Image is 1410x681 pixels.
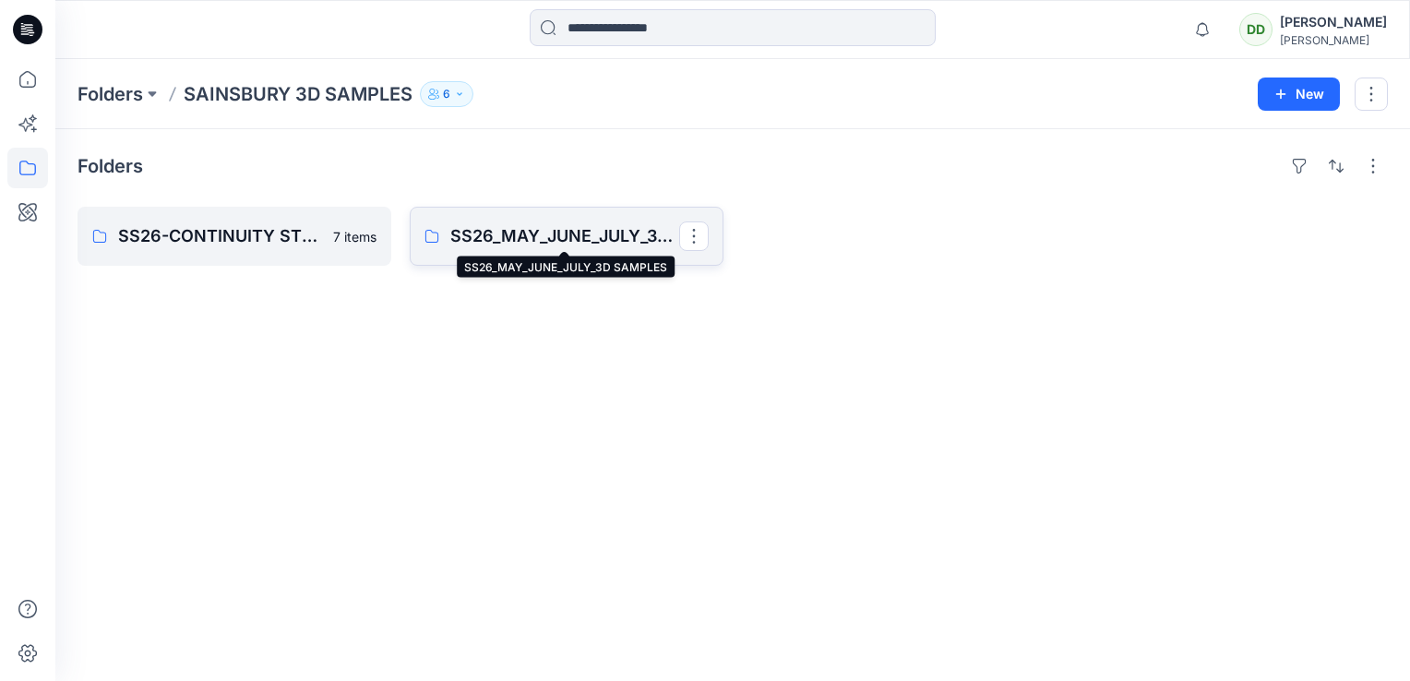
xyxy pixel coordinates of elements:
div: [PERSON_NAME] [1280,11,1387,33]
button: New [1258,78,1340,111]
a: SS26-CONTINUITY STYLES7 items [78,207,391,266]
div: DD [1239,13,1273,46]
p: 7 items [333,227,376,246]
div: [PERSON_NAME] [1280,33,1387,47]
a: Folders [78,81,143,107]
p: SS26-CONTINUITY STYLES [118,223,322,249]
h4: Folders [78,155,143,177]
p: 6 [443,84,450,104]
a: SS26_MAY_JUNE_JULY_3D SAMPLES [410,207,723,266]
p: SAINSBURY 3D SAMPLES [184,81,412,107]
button: 6 [420,81,473,107]
p: SS26_MAY_JUNE_JULY_3D SAMPLES [450,223,679,249]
